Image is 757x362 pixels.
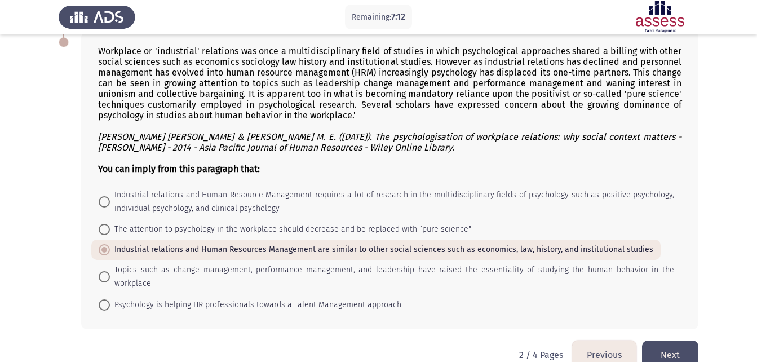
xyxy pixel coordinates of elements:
[59,1,135,33] img: Assess Talent Management logo
[98,164,260,174] b: You can imply from this paragraph that:
[352,10,405,24] p: Remaining:
[110,263,674,290] span: Topics such as change management, performance management, and leadership have raised the essentia...
[110,188,674,215] span: Industrial relations and Human Resource Management requires a lot of research in the multidiscipl...
[110,243,653,257] span: Industrial relations and Human Resources Management are similar to other social sciences such as ...
[98,46,681,174] div: Workplace or 'industrial' relations was once a multidisciplinary field of studies in which psycho...
[98,131,681,153] i: [PERSON_NAME] [PERSON_NAME] & [PERSON_NAME] M. E. ([DATE]). The psychologisation of workplace rel...
[110,223,471,236] span: The attention to psychology in the workplace should decrease and be replaced with “pure science"
[391,11,405,22] span: 7:12
[110,298,401,312] span: Psychology is helping HR professionals towards a Talent Management approach
[622,1,698,33] img: Assessment logo of ASSESS English Language Assessment (3 Module) (Ad - IB)
[519,350,563,360] p: 2 / 4 Pages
